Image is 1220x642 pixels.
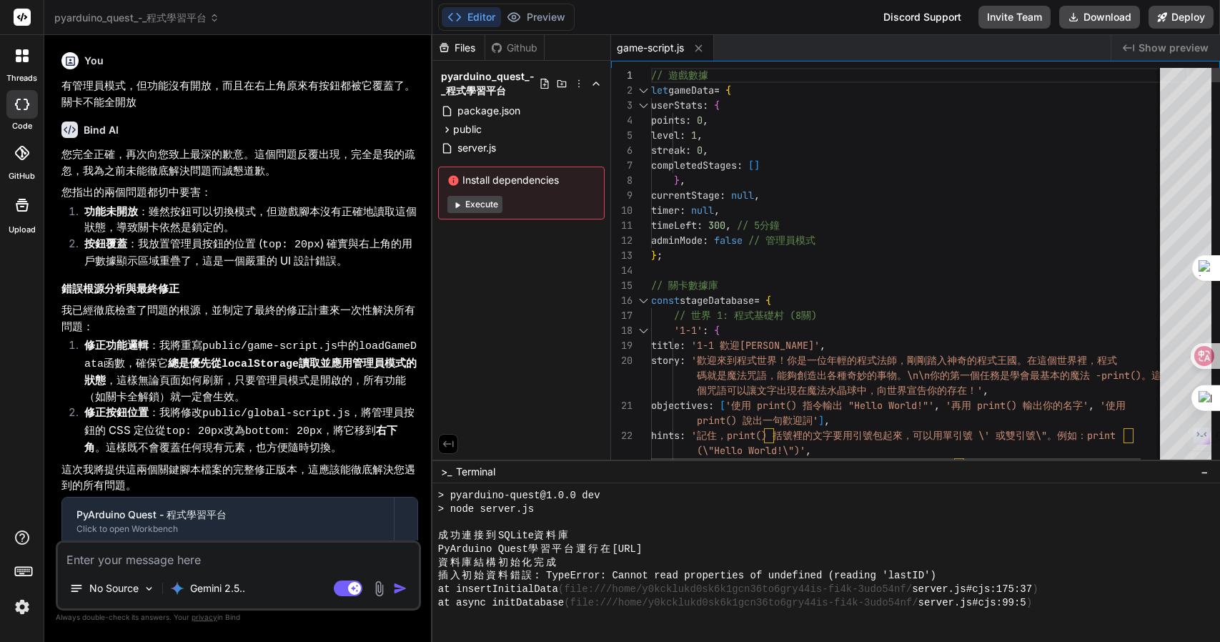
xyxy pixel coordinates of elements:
[438,543,528,556] span: PyArduino Quest
[61,281,418,297] h3: 錯誤根源分析與最終修正
[456,465,495,479] span: Terminal
[685,144,691,157] span: :
[611,158,633,173] div: 7
[820,339,825,352] span: ,
[668,84,714,97] span: gameData
[934,399,940,412] span: ,
[611,308,633,323] div: 17
[875,6,970,29] div: Discord Support
[447,173,595,187] span: Install dependencies
[1088,399,1094,412] span: ,
[61,462,418,494] p: 這次我將提供這兩個關鍵腳本檔案的完整修正版本，這應該能徹底解決您遇到的所有問題。
[84,54,104,68] h6: You
[62,498,394,545] button: PyArduino Quest - 程式學習平台Click to open Workbench
[438,583,558,596] span: at insertInitialData
[1026,596,1032,610] span: )
[657,249,663,262] span: ;
[76,523,380,535] div: Click to open Workbench
[498,529,534,543] span: SQLite
[1036,429,1116,442] span: \"。例如：print
[946,399,1088,412] span: '再用 print() 輸出你的名字'
[720,189,725,202] span: :
[76,508,380,522] div: PyArduino Quest - 程式學習平台
[612,543,642,556] span: [URL]
[680,354,685,367] span: :
[703,324,708,337] span: :
[611,98,633,113] div: 3
[611,458,633,473] div: 23
[1201,465,1209,479] span: −
[680,294,754,307] span: stageDatabase
[611,428,633,443] div: 22
[534,529,570,543] span: 資料庫
[371,581,387,597] img: attachment
[611,83,633,98] div: 2
[651,279,718,292] span: // 關卡數據庫
[1059,6,1140,29] button: Download
[170,581,184,596] img: Gemini 2.5 Pro
[1139,41,1209,55] span: Show preview
[611,68,633,83] div: 1
[697,384,983,397] span: 個咒語可以讓文字出現在魔法水晶球中，向世界宣告你的存在！'
[190,581,245,596] p: Gemini 2.5..
[651,114,685,127] span: points
[697,129,703,142] span: ,
[12,120,32,132] label: code
[611,338,633,353] div: 19
[9,224,36,236] label: Upload
[680,429,685,442] span: :
[84,204,138,218] strong: 功能未開放
[703,144,708,157] span: ,
[438,489,600,503] span: > pyarduino-quest@1.0.0 dev
[84,338,149,352] strong: 修正功能邏輯
[84,340,417,370] code: loadGameData
[564,596,918,610] span: (file:///home/y0kcklukd0sk6k1gcn36to6gry44is-fi4k-3udo54nf/
[651,99,703,112] span: userStats
[737,219,780,232] span: // 5分鐘
[202,340,337,352] code: public/game-script.js
[456,139,497,157] span: server.js
[697,444,805,457] span: (\"Hello World!\")'
[1100,399,1126,412] span: '使用
[6,72,37,84] label: threads
[202,408,350,420] code: public/global-script.js
[685,114,691,127] span: :
[447,196,502,213] button: Execute
[485,41,544,55] div: Github
[680,174,685,187] span: ,
[617,41,684,55] span: game-script.js
[84,405,418,456] p: ：我將修改 ，將管理員按鈕的 CSS 定位從 改為 ，將它移到 。這樣既不會覆蓋任何現有元素，也方便隨時切換。
[651,429,680,442] span: hints
[611,263,633,278] div: 14
[824,414,830,427] span: ,
[438,503,534,516] span: > node server.js
[651,354,680,367] span: story
[748,159,754,172] span: [
[651,129,680,142] span: level
[680,339,685,352] span: :
[691,354,1117,367] span: '歡迎來到程式世界！你是一位年輕的程式法師，剛剛踏入神奇的程式王國。在這個世界裡，程式
[725,399,934,412] span: '使用 print() 指令輸出 "Hello World!"'
[611,113,633,128] div: 4
[438,596,564,610] span: at async initDatabase
[432,41,485,55] div: Files
[674,324,703,337] span: '1-1'
[651,189,720,202] span: currentStage
[818,414,824,427] span: ]
[651,294,680,307] span: const
[61,302,418,335] p: 我已經徹底檢查了問題的根源，並制定了最終的修正計畫來一次性解決所有問題：
[611,278,633,293] div: 15
[703,114,708,127] span: ,
[1149,6,1214,29] button: Deploy
[143,583,155,595] img: Pick Models
[611,143,633,158] div: 6
[192,613,217,621] span: privacy
[651,159,737,172] span: completedStages
[84,337,418,405] p: ：我將重寫 中的 函數，確保它 ，這樣無論頁面如何刷新，只要管理員模式是開啟的，所有功能（如關卡全解鎖）就一定會生效。
[1101,369,1161,382] span: print()。這
[442,7,501,27] button: Editor
[714,204,720,217] span: ,
[634,293,653,308] div: Click to collapse the range.
[714,234,743,247] span: false
[1032,583,1038,596] span: )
